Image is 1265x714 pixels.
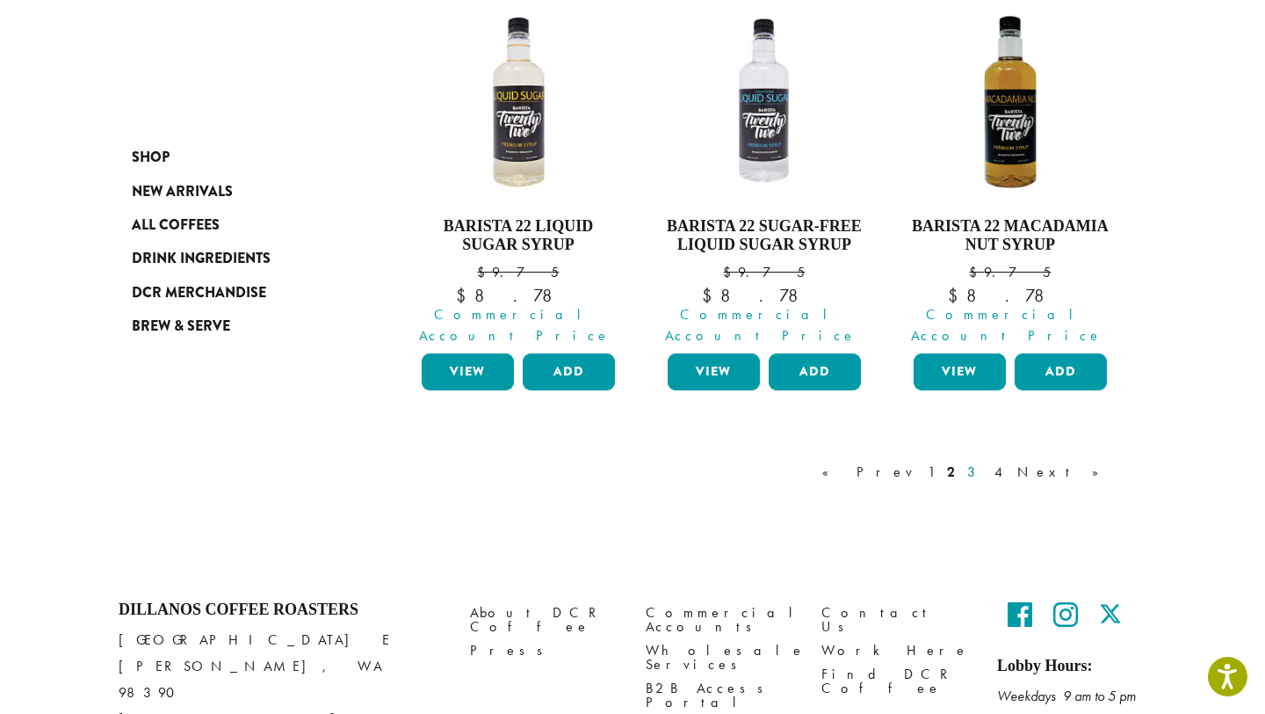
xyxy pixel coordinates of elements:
bdi: 9.75 [969,263,1051,281]
span: Brew & Serve [132,316,230,338]
a: Barista 22 Liquid Sugar Syrup $9.75 Commercial Account Price [417,1,619,346]
a: Wholesale Services [646,638,795,676]
a: View [422,353,514,390]
a: All Coffees [132,208,343,242]
span: $ [702,284,720,307]
bdi: 8.78 [702,284,827,307]
h4: Barista 22 Liquid Sugar Syrup [417,217,619,255]
h4: Dillanos Coffee Roasters [119,601,444,620]
span: DCR Merchandise [132,282,266,304]
span: Commercial Account Price [656,304,865,346]
h5: Lobby Hours: [997,657,1146,676]
a: About DCR Coffee [470,601,619,638]
button: Add [523,353,615,390]
span: $ [969,263,984,281]
span: $ [477,263,492,281]
img: SF-LIQUID-SUGAR-300x300.png [663,1,865,203]
a: Next » [1014,462,1115,483]
a: 1 [924,462,938,483]
span: Drink Ingredients [132,248,271,270]
a: Barista 22 Macadamia Nut Syrup $9.75 Commercial Account Price [909,1,1111,346]
a: Find DCR Coffee [821,662,971,700]
a: Shop [132,141,343,174]
button: Add [1015,353,1107,390]
span: Commercial Account Price [410,304,619,346]
a: View [914,353,1006,390]
a: Contact Us [821,601,971,638]
span: $ [456,284,474,307]
em: Weekdays 9 am to 5 pm [997,687,1136,705]
bdi: 8.78 [456,284,581,307]
bdi: 8.78 [948,284,1073,307]
a: Commercial Accounts [646,601,795,638]
a: 4 [991,462,1008,483]
bdi: 9.75 [723,263,805,281]
span: $ [948,284,966,307]
button: Add [769,353,861,390]
h4: Barista 22 Sugar-Free Liquid Sugar Syrup [663,217,865,255]
a: Work Here [821,638,971,662]
span: New Arrivals [132,181,233,203]
a: B2B Access Portal [646,676,795,714]
a: DCR Merchandise [132,276,343,310]
a: « Prev [819,462,919,483]
a: Press [470,638,619,662]
a: Barista 22 Sugar-Free Liquid Sugar Syrup $9.75 Commercial Account Price [663,1,865,346]
a: Drink Ingredients [132,242,343,275]
a: New Arrivals [132,174,343,208]
span: $ [723,263,738,281]
bdi: 9.75 [477,263,559,281]
img: LIQUID-SUGAR-300x300.png [417,1,619,203]
h4: Barista 22 Macadamia Nut Syrup [909,217,1111,255]
span: Shop [132,147,170,169]
img: MacadamiaNut-01-300x300.png [909,1,1111,203]
a: Brew & Serve [132,310,343,343]
a: View [668,353,760,390]
a: 2 [943,462,958,483]
span: All Coffees [132,215,220,237]
span: Commercial Account Price [902,304,1111,346]
a: 3 [964,462,986,483]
